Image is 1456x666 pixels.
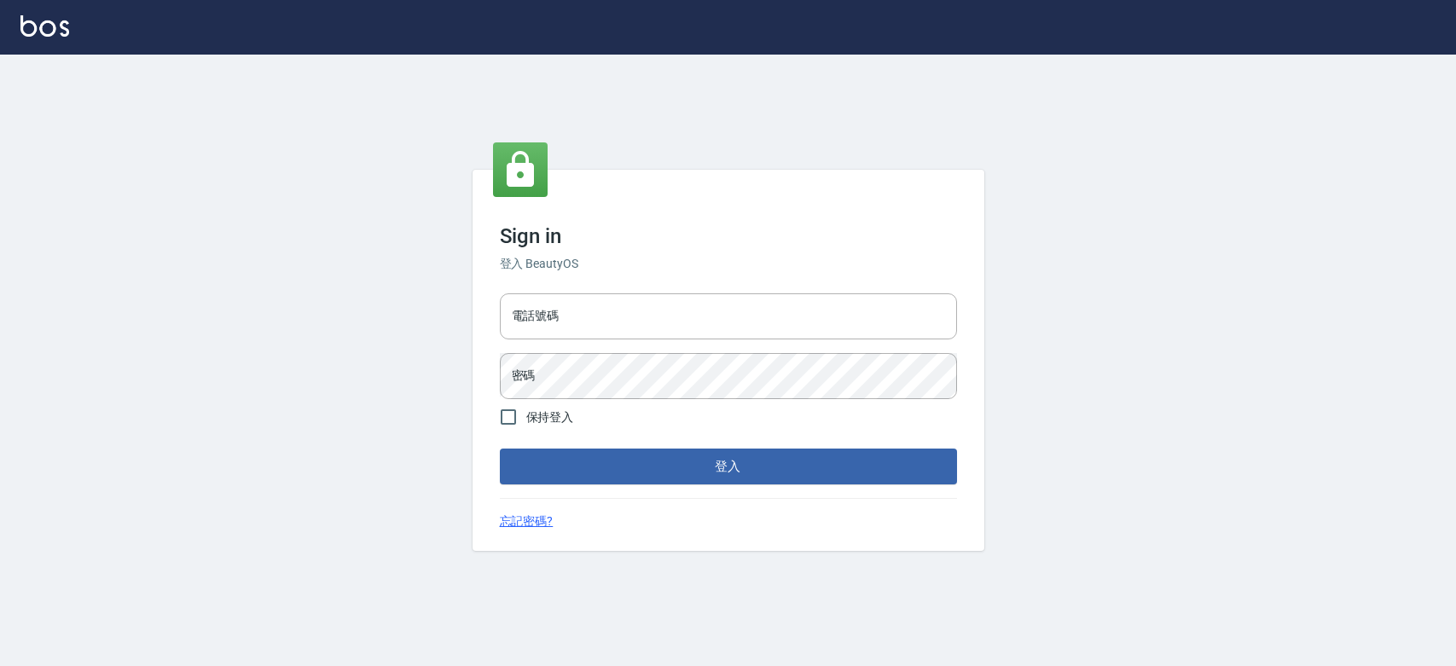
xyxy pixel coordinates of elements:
h6: 登入 BeautyOS [500,255,957,273]
a: 忘記密碼? [500,513,554,530]
img: Logo [20,15,69,37]
h3: Sign in [500,224,957,248]
button: 登入 [500,449,957,484]
span: 保持登入 [526,408,574,426]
